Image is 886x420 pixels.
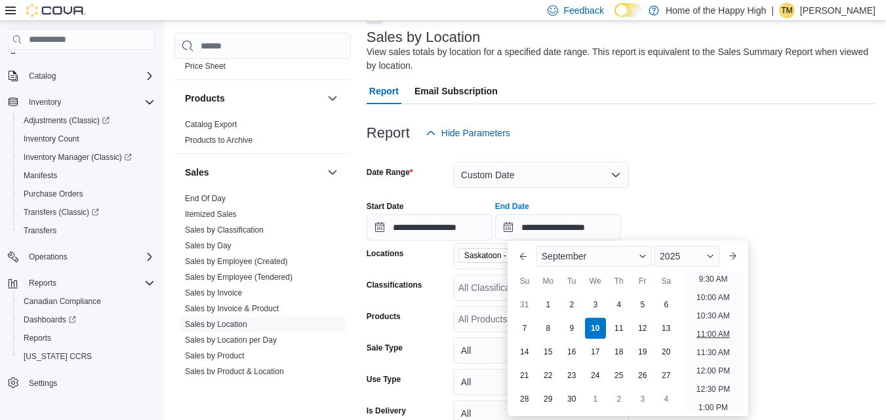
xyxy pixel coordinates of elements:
div: day-9 [561,318,582,339]
span: Dashboards [18,312,155,328]
button: Custom Date [453,162,629,188]
label: Start Date [367,201,404,212]
button: Settings [3,373,160,392]
a: Sales by Invoice & Product [185,304,279,313]
span: Saskatoon - Stonebridge - Fire & Flower [464,249,567,262]
span: Settings [29,378,57,389]
button: Reports [3,274,160,292]
button: Transfers [13,221,160,240]
button: Sales [185,166,322,179]
div: Sales [174,191,351,416]
div: Th [609,271,630,292]
button: Inventory [3,93,160,111]
span: Inventory [24,94,155,110]
a: Sales by Employee (Tendered) [185,273,292,282]
div: day-7 [514,318,535,339]
span: Reports [24,333,51,343]
span: Purchase Orders [18,186,155,202]
button: Inventory Count [13,130,160,148]
span: End Of Day [185,193,226,204]
div: day-24 [585,365,606,386]
div: day-29 [538,389,559,410]
div: day-16 [561,341,582,362]
div: September, 2025 [513,293,678,411]
div: day-19 [632,341,653,362]
div: day-8 [538,318,559,339]
div: day-26 [632,365,653,386]
span: Reports [29,278,56,288]
div: day-4 [609,294,630,315]
div: day-23 [561,365,582,386]
span: Price Sheet [185,61,226,71]
span: Canadian Compliance [24,296,101,307]
div: day-1 [585,389,606,410]
a: Settings [24,375,62,391]
p: Home of the Happy High [666,3,766,18]
span: Sales by Invoice & Product [185,303,279,314]
span: Sales by Day [185,240,232,251]
div: day-17 [585,341,606,362]
button: Previous Month [513,246,534,267]
div: day-10 [585,318,606,339]
span: Sales by Product [185,351,245,361]
label: Classifications [367,280,422,290]
div: day-27 [656,365,677,386]
a: Sales by Location [185,320,247,329]
input: Press the down key to open a popover containing a calendar. [367,214,493,240]
span: Sales by Classification [185,225,264,235]
button: Products [185,92,322,105]
button: Operations [3,248,160,266]
button: Catalog [24,68,61,84]
div: Pricing [174,58,351,79]
span: Catalog [29,71,56,81]
a: Purchase Orders [18,186,89,202]
img: Cova [26,4,85,17]
div: day-18 [609,341,630,362]
span: Canadian Compliance [18,294,155,309]
button: All [453,369,629,395]
label: Date Range [367,167,413,178]
a: Reports [18,330,56,346]
button: Hide Parameters [420,120,515,146]
span: Sales by Employee (Created) [185,256,288,267]
span: Purchase Orders [24,189,83,199]
div: day-15 [538,341,559,362]
div: day-21 [514,365,535,386]
input: Dark Mode [614,3,642,17]
span: Inventory [29,97,61,107]
span: Feedback [563,4,603,17]
div: day-3 [632,389,653,410]
span: Reports [18,330,155,346]
li: 11:30 AM [691,345,735,360]
h3: Sales [185,166,209,179]
div: Tu [561,271,582,292]
a: Itemized Sales [185,210,237,219]
div: Products [174,117,351,153]
a: [US_STATE] CCRS [18,349,97,364]
span: Transfers [24,225,56,236]
a: Inventory Count [18,131,85,147]
a: Dashboards [18,312,81,328]
span: Inventory Manager (Classic) [24,152,132,162]
div: Su [514,271,535,292]
span: Sales by Location per Day [185,335,277,345]
a: Sales by Location per Day [185,335,277,345]
li: 12:30 PM [691,381,735,397]
ul: Time [683,272,743,411]
p: | [771,3,774,18]
div: Mo [538,271,559,292]
li: 10:30 AM [691,308,735,324]
a: Sales by Classification [185,225,264,235]
a: Adjustments (Classic) [13,111,160,130]
span: Inventory Count [18,131,155,147]
span: Sales by Invoice [185,288,242,298]
span: Reports [24,275,155,291]
div: Button. Open the year selector. 2025 is currently selected. [654,246,719,267]
span: Inventory Manager (Classic) [18,149,155,165]
div: day-30 [561,389,582,410]
span: Products to Archive [185,135,252,145]
div: day-1 [538,294,559,315]
div: day-12 [632,318,653,339]
div: day-22 [538,365,559,386]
